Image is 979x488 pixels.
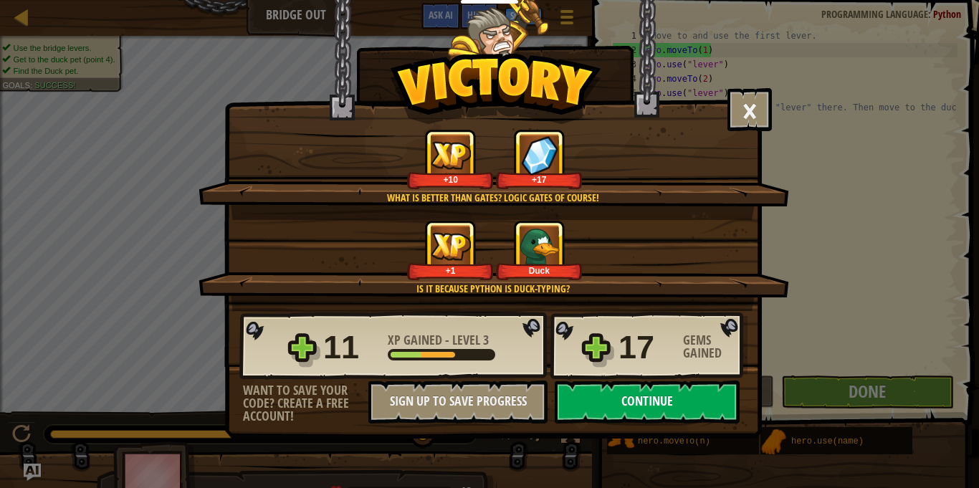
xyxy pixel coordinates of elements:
div: Is it because Python is duck-typing? [267,282,719,296]
div: Want to save your code? Create a free account! [243,384,368,423]
img: Gems Gained [521,135,558,175]
img: XP Gained [431,232,471,260]
div: 11 [323,325,379,370]
div: +1 [410,265,491,276]
img: New Item [520,226,559,266]
div: +10 [410,174,491,185]
div: +17 [499,174,580,185]
div: Gems Gained [683,334,748,360]
span: XP Gained [388,331,445,349]
div: Duck [499,265,580,276]
span: Level [449,331,483,349]
div: What is better than gates? Logic gates of course! [267,191,719,205]
button: Sign Up to Save Progress [368,381,548,424]
img: Victory [390,53,601,125]
div: 17 [619,325,674,370]
span: 3 [483,331,489,349]
img: XP Gained [431,141,471,169]
button: Continue [555,381,740,424]
div: - [388,334,489,347]
button: × [727,88,772,131]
